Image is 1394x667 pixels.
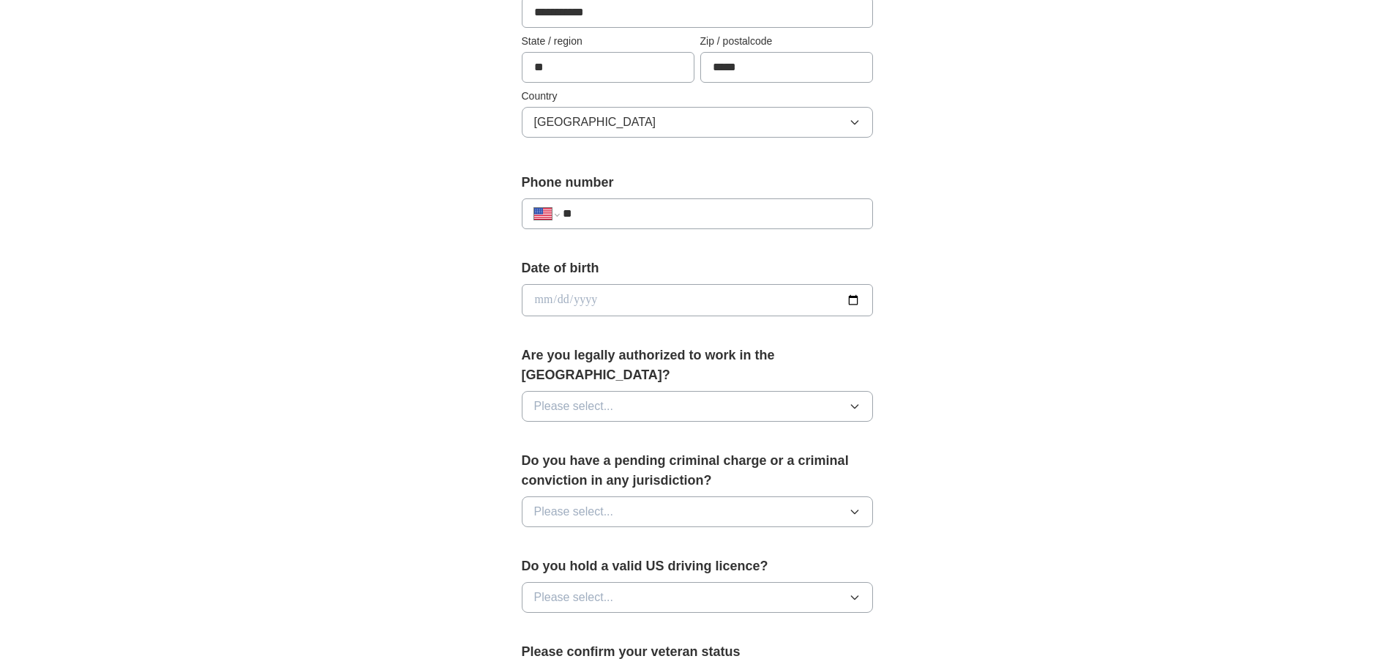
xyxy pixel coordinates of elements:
button: [GEOGRAPHIC_DATA] [522,107,873,138]
label: State / region [522,34,694,49]
button: Please select... [522,391,873,422]
label: Please confirm your veteran status [522,642,873,662]
label: Do you have a pending criminal charge or a criminal conviction in any jurisdiction? [522,451,873,491]
span: Please select... [534,589,614,606]
label: Do you hold a valid US driving licence? [522,556,873,576]
label: Country [522,89,873,104]
span: [GEOGRAPHIC_DATA] [534,113,656,131]
label: Zip / postalcode [700,34,873,49]
button: Please select... [522,582,873,613]
label: Date of birth [522,258,873,278]
label: Are you legally authorized to work in the [GEOGRAPHIC_DATA]? [522,346,873,385]
button: Please select... [522,496,873,527]
span: Please select... [534,398,614,415]
span: Please select... [534,503,614,521]
label: Phone number [522,173,873,193]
